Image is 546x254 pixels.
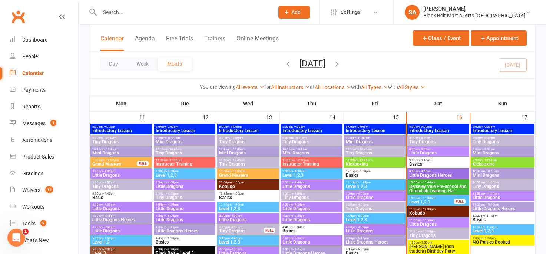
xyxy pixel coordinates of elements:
[22,170,43,176] div: Gradings
[92,218,150,222] span: Little Dragons Heroes
[310,84,315,90] strong: at
[282,214,341,218] span: 4:30pm
[483,136,495,140] span: - 8:30am
[345,173,404,178] span: Basics
[229,136,243,140] span: - 10:00am
[472,147,533,151] span: 8:30am
[409,140,467,144] span: Tiny Dragons
[293,203,305,206] span: - 4:30pm
[483,147,495,151] span: - 9:00am
[409,173,467,178] span: Little Dragons Heroes
[100,35,124,51] button: Calendar
[155,125,214,128] span: 8:00am
[420,147,431,151] span: - 9:00am
[22,137,52,143] div: Automations
[10,82,78,98] a: Payments
[293,192,305,195] span: - 4:00pm
[155,173,214,178] span: Level 1,2,3
[155,170,214,173] span: 3:30pm
[280,96,343,111] th: Thu
[92,225,150,229] span: 4:30pm
[155,136,214,140] span: 9:30am
[421,181,435,184] span: - 11:00am
[282,225,341,229] span: 4:45pm
[10,232,78,249] a: What's New
[92,162,137,166] span: Grand Masters
[409,151,467,155] span: Little Dragons
[345,147,404,151] span: 10:15am
[10,98,78,115] a: Reports
[409,181,467,184] span: 10:00am
[200,84,236,90] strong: You are viewing
[92,159,137,162] span: 11:00am
[409,136,467,140] span: 8:00am
[166,181,179,184] span: - 4:00pm
[472,203,533,206] span: 11:30am
[485,214,497,218] span: - 1:15pm
[345,159,404,162] span: 11:00am
[22,70,44,76] div: Calendar
[103,203,115,206] span: - 4:30pm
[230,237,242,240] span: - 4:45pm
[345,225,404,229] span: 4:00pm
[166,170,179,173] span: - 4:30pm
[166,203,179,206] span: - 4:30pm
[293,136,307,140] span: - 10:00am
[92,128,150,133] span: Introductory Lesson
[166,192,179,195] span: - 4:00pm
[219,206,277,211] span: Level 1,2,3
[10,132,78,149] a: Automations
[231,159,245,162] span: - 10:45am
[409,125,467,128] span: 8:00am
[50,120,56,126] span: 1
[282,147,341,151] span: 10:15am
[472,162,533,166] span: Kickboxing
[155,151,214,155] span: Tiny Dragons
[22,237,49,243] div: What's New
[92,184,150,189] span: Tiny Dragons
[282,136,341,140] span: 9:30am
[409,200,454,204] span: Level 1,2,3
[351,84,361,90] strong: with
[340,4,361,20] span: Settings
[219,218,277,222] span: Little Dragons
[92,240,150,244] span: Level 1,2
[361,84,388,90] a: All Types
[282,229,341,233] span: Basics
[45,186,53,193] span: 15
[485,181,499,184] span: - 11:00am
[219,170,277,173] span: 11:00am
[358,147,372,151] span: - 10:45am
[423,12,525,19] div: Black Belt Martial Arts [GEOGRAPHIC_DATA]
[155,159,214,162] span: 11:30am
[230,225,242,229] span: - 4:00pm
[236,84,264,90] a: All events
[9,7,27,26] a: Clubworx
[22,104,40,110] div: Reports
[266,111,279,123] div: 13
[204,35,225,51] button: Trainers
[103,214,115,218] span: - 4:45pm
[485,225,497,229] span: - 1:30pm
[409,219,467,222] span: 11:00am
[155,195,214,200] span: Tiny Dragons
[230,214,242,218] span: - 4:00pm
[393,111,406,123] div: 15
[139,111,153,123] div: 11
[472,218,533,222] span: Basics
[472,151,533,155] span: Mini Dragons
[356,125,368,128] span: - 9:00pm
[22,53,38,59] div: People
[22,120,46,126] div: Messages
[231,170,245,173] span: - 12:00pm
[282,125,341,128] span: 8:00am
[155,214,214,218] span: 4:30pm
[293,181,305,184] span: - 4:00pm
[97,7,269,17] input: Search...
[103,225,115,229] span: - 5:00pm
[92,203,150,206] span: 4:00pm
[472,173,533,178] span: Mini Dragons
[295,159,309,162] span: - 12:30pm
[10,182,78,199] a: Waivers 15
[92,173,150,178] span: Little Dragons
